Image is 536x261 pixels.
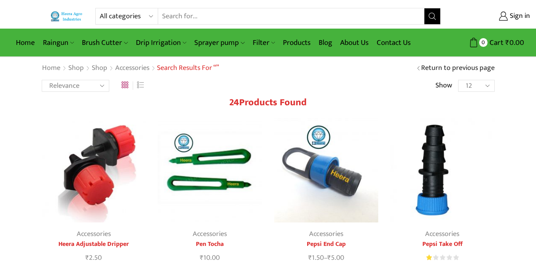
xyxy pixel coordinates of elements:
[488,37,503,48] span: Cart
[309,228,343,240] a: Accessories
[158,118,262,222] img: PEN TOCHA
[315,33,336,52] a: Blog
[505,37,524,49] bdi: 0.00
[42,63,61,73] a: Home
[249,33,279,52] a: Filter
[42,63,219,73] nav: Breadcrumb
[229,95,239,110] span: 24
[425,228,459,240] a: Accessories
[390,240,495,249] a: Pepsi Take Off
[91,63,108,73] a: Shop
[453,9,530,23] a: Sign in
[157,64,219,73] h1: Search results for “”
[424,8,440,24] button: Search button
[421,63,495,73] a: Return to previous page
[132,33,190,52] a: Drip Irrigation
[336,33,373,52] a: About Us
[78,33,132,52] a: Brush Cutter
[390,118,495,222] img: pepsi take up
[449,35,524,50] a: 0 Cart ₹0.00
[274,240,379,249] a: Pepsi End Cap
[239,95,307,110] span: Products found
[505,37,509,49] span: ₹
[158,8,424,24] input: Search for...
[479,38,488,46] span: 0
[279,33,315,52] a: Products
[190,33,248,52] a: Sprayer pump
[42,80,109,92] select: Shop order
[12,33,39,52] a: Home
[115,63,150,73] a: Accessories
[68,63,84,73] a: Shop
[193,228,227,240] a: Accessories
[274,118,379,222] img: Pepsi End Cap
[42,118,146,222] img: Heera Adjustable Dripper
[42,240,146,249] a: Heera Adjustable Dripper
[39,33,78,52] a: Raingun
[373,33,415,52] a: Contact Us
[77,228,111,240] a: Accessories
[508,11,530,21] span: Sign in
[435,81,452,91] span: Show
[158,240,262,249] a: Pen Tocha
